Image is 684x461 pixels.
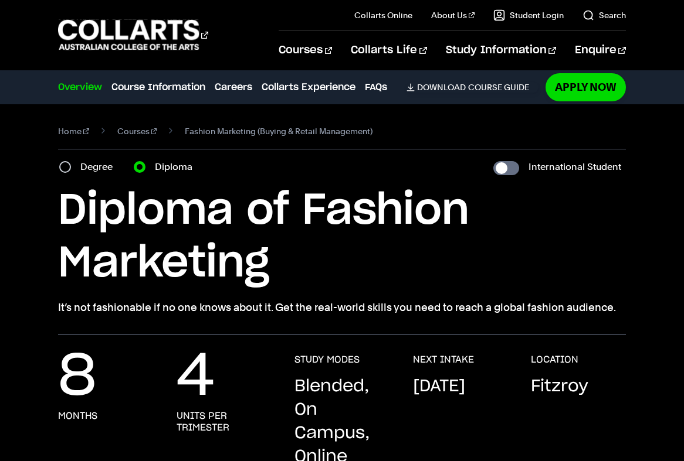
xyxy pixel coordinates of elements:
a: Overview [58,80,102,94]
a: Careers [215,80,252,94]
a: Apply Now [546,73,626,101]
a: Enquire [575,31,626,70]
a: Study Information [446,31,556,70]
a: Course Information [111,80,205,94]
span: Fashion Marketing (Buying & Retail Management) [185,123,373,139]
a: FAQs [365,80,387,94]
span: Download [417,82,466,93]
p: [DATE] [413,375,465,398]
p: Fitzroy [531,375,588,398]
p: It’s not fashionable if no one knows about it. Get the real-world skills you need to reach a glob... [58,299,626,316]
h3: LOCATION [531,354,578,366]
label: Diploma [155,159,199,175]
a: Home [58,123,89,139]
h3: NEXT INTAKE [413,354,474,366]
div: Go to homepage [58,18,208,52]
a: Student Login [493,9,564,21]
p: 4 [177,354,215,401]
a: Collarts Life [351,31,426,70]
h3: months [58,410,97,422]
h3: units per trimester [177,410,272,433]
label: Degree [80,159,120,175]
h3: STUDY MODES [294,354,360,366]
a: DownloadCourse Guide [407,82,539,93]
a: Collarts Online [354,9,412,21]
a: Courses [117,123,157,139]
h1: Diploma of Fashion Marketing [58,185,626,290]
label: International Student [529,159,621,175]
a: About Us [431,9,475,21]
a: Collarts Experience [262,80,355,94]
a: Courses [279,31,332,70]
a: Search [583,9,626,21]
p: 8 [58,354,96,401]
